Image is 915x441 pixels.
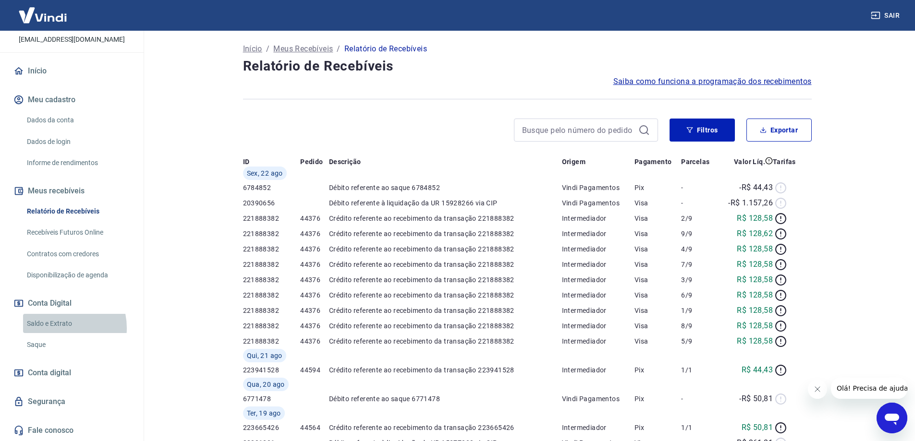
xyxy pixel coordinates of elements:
[670,119,735,142] button: Filtros
[28,366,71,380] span: Conta digital
[869,7,903,24] button: Sair
[329,229,562,238] p: Crédito referente ao recebimento da transação 221888382
[737,274,773,286] p: R$ 128,58
[877,403,907,433] iframe: Botão para abrir a janela de mensagens
[243,57,812,76] h4: Relatório de Recebíveis
[300,365,329,375] p: 44594
[734,157,765,167] p: Valor Líq.
[634,336,681,346] p: Visa
[681,394,717,404] p: -
[329,321,562,331] p: Crédito referente ao recebimento da transação 221888382
[23,223,132,242] a: Recebíveis Futuros Online
[23,265,132,285] a: Disponibilização de agenda
[562,423,634,432] p: Intermediador
[329,365,562,375] p: Crédito referente ao recebimento da transação 223941528
[634,157,672,167] p: Pagamento
[266,43,269,55] p: /
[329,198,562,208] p: Débito referente à liquidação da UR 15928266 via CIP
[742,364,773,376] p: R$ 44,43
[329,423,562,432] p: Crédito referente ao recebimento da transação 223665426
[12,362,132,383] a: Conta digital
[634,275,681,285] p: Visa
[737,320,773,332] p: R$ 128,58
[562,260,634,269] p: Intermediador
[243,198,301,208] p: 20390656
[634,244,681,254] p: Visa
[243,336,301,346] p: 221888382
[12,180,132,202] button: Meus recebíveis
[634,260,681,269] p: Visa
[329,336,562,346] p: Crédito referente ao recebimento da transação 221888382
[243,423,301,432] p: 223665426
[243,43,262,55] a: Início
[562,157,586,167] p: Origem
[23,314,132,334] a: Saldo e Extrato
[329,183,562,192] p: Débito referente ao saque 6784852
[247,408,281,418] span: Ter, 19 ago
[613,76,812,87] span: Saiba como funciona a programação dos recebimentos
[562,336,634,346] p: Intermediador
[681,290,717,300] p: 6/9
[12,391,132,412] a: Segurança
[329,275,562,285] p: Crédito referente ao recebimento da transação 221888382
[243,290,301,300] p: 221888382
[247,351,282,360] span: Qui, 21 ago
[344,43,427,55] p: Relatório de Recebíveis
[634,183,681,192] p: Pix
[634,290,681,300] p: Visa
[243,306,301,315] p: 221888382
[522,123,634,137] input: Busque pelo número do pedido
[243,183,301,192] p: 6784852
[300,244,329,254] p: 44376
[23,202,132,221] a: Relatório de Recebíveis
[337,43,340,55] p: /
[739,393,773,405] p: -R$ 50,81
[23,153,132,173] a: Informe de rendimentos
[329,214,562,223] p: Crédito referente ao recebimento da transação 221888382
[23,132,132,152] a: Dados de login
[300,260,329,269] p: 44376
[12,60,132,82] a: Início
[681,306,717,315] p: 1/9
[562,321,634,331] p: Intermediador
[23,244,132,264] a: Contratos com credores
[300,275,329,285] p: 44376
[634,214,681,223] p: Visa
[243,275,301,285] p: 221888382
[742,422,773,433] p: R$ 50,81
[300,321,329,331] p: 44376
[746,119,812,142] button: Exportar
[737,259,773,270] p: R$ 128,58
[23,335,132,355] a: Saque
[737,228,773,239] p: R$ 128,62
[681,423,717,432] p: 1/1
[634,198,681,208] p: Visa
[681,229,717,238] p: 9/9
[33,21,110,31] p: [PERSON_NAME]
[329,306,562,315] p: Crédito referente ao recebimento da transação 221888382
[329,290,562,300] p: Crédito referente ao recebimento da transação 221888382
[728,197,773,209] p: -R$ 1.157,26
[247,168,283,178] span: Sex, 22 ago
[562,275,634,285] p: Intermediador
[243,157,250,167] p: ID
[737,335,773,347] p: R$ 128,58
[681,157,709,167] p: Parcelas
[737,289,773,301] p: R$ 128,58
[300,423,329,432] p: 44564
[634,394,681,404] p: Pix
[562,229,634,238] p: Intermediador
[243,365,301,375] p: 223941528
[634,423,681,432] p: Pix
[300,290,329,300] p: 44376
[681,321,717,331] p: 8/9
[737,243,773,255] p: R$ 128,58
[23,110,132,130] a: Dados da conta
[562,214,634,223] p: Intermediador
[247,380,285,389] span: Qua, 20 ago
[6,7,81,14] span: Olá! Precisa de ajuda?
[243,260,301,269] p: 221888382
[681,198,717,208] p: -
[634,321,681,331] p: Visa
